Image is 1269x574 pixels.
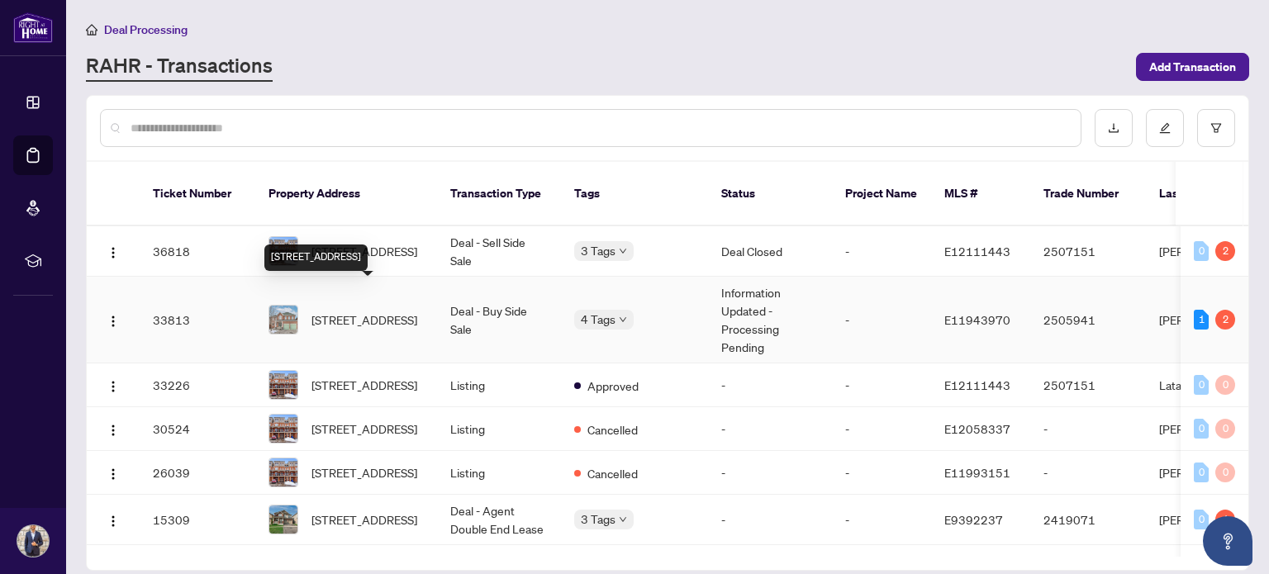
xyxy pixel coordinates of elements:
[587,420,638,439] span: Cancelled
[832,495,931,545] td: -
[1194,419,1209,439] div: 0
[311,510,417,529] span: [STREET_ADDRESS]
[140,277,255,363] td: 33813
[832,407,931,451] td: -
[1194,310,1209,330] div: 1
[107,380,120,393] img: Logo
[437,451,561,495] td: Listing
[708,226,832,277] td: Deal Closed
[708,451,832,495] td: -
[269,505,297,534] img: thumbnail-img
[561,162,708,226] th: Tags
[1194,241,1209,261] div: 0
[269,458,297,486] img: thumbnail-img
[1108,122,1119,134] span: download
[619,315,627,324] span: down
[1159,122,1171,134] span: edit
[708,495,832,545] td: -
[1030,495,1146,545] td: 2419071
[1215,375,1235,395] div: 0
[587,377,639,395] span: Approved
[1194,510,1209,529] div: 0
[269,306,297,334] img: thumbnail-img
[140,363,255,407] td: 33226
[140,226,255,277] td: 36818
[107,315,120,328] img: Logo
[311,420,417,438] span: [STREET_ADDRESS]
[944,377,1010,392] span: E12111443
[1215,510,1235,529] div: 1
[17,525,49,557] img: Profile Icon
[437,226,561,277] td: Deal - Sell Side Sale
[832,162,931,226] th: Project Name
[1210,122,1222,134] span: filter
[140,407,255,451] td: 30524
[581,241,615,260] span: 3 Tags
[13,12,53,43] img: logo
[437,495,561,545] td: Deal - Agent Double End Lease
[832,451,931,495] td: -
[269,371,297,399] img: thumbnail-img
[437,407,561,451] td: Listing
[311,311,417,329] span: [STREET_ADDRESS]
[107,467,120,481] img: Logo
[437,277,561,363] td: Deal - Buy Side Sale
[944,421,1010,436] span: E12058337
[107,246,120,259] img: Logo
[104,22,188,37] span: Deal Processing
[1197,109,1235,147] button: filter
[140,451,255,495] td: 26039
[100,459,126,486] button: Logo
[1149,54,1236,80] span: Add Transaction
[1215,310,1235,330] div: 2
[255,162,437,226] th: Property Address
[619,515,627,524] span: down
[1215,463,1235,482] div: 0
[708,363,832,407] td: -
[100,238,126,264] button: Logo
[944,512,1003,527] span: E9392237
[587,464,638,482] span: Cancelled
[581,310,615,329] span: 4 Tags
[107,515,120,528] img: Logo
[1030,407,1146,451] td: -
[1030,162,1146,226] th: Trade Number
[269,237,297,265] img: thumbnail-img
[1030,277,1146,363] td: 2505941
[1030,363,1146,407] td: 2507151
[1194,463,1209,482] div: 0
[1030,451,1146,495] td: -
[708,407,832,451] td: -
[1215,419,1235,439] div: 0
[107,424,120,437] img: Logo
[100,306,126,333] button: Logo
[1030,226,1146,277] td: 2507151
[1146,109,1184,147] button: edit
[86,24,97,36] span: home
[1203,516,1252,566] button: Open asap
[832,277,931,363] td: -
[100,372,126,398] button: Logo
[140,162,255,226] th: Ticket Number
[832,226,931,277] td: -
[86,52,273,82] a: RAHR - Transactions
[140,495,255,545] td: 15309
[832,363,931,407] td: -
[437,363,561,407] td: Listing
[311,376,417,394] span: [STREET_ADDRESS]
[1095,109,1133,147] button: download
[944,312,1010,327] span: E11943970
[581,510,615,529] span: 3 Tags
[619,247,627,255] span: down
[1194,375,1209,395] div: 0
[944,244,1010,259] span: E12111443
[1136,53,1249,81] button: Add Transaction
[1215,241,1235,261] div: 2
[100,415,126,442] button: Logo
[311,463,417,481] span: [STREET_ADDRESS]
[931,162,1030,226] th: MLS #
[264,244,368,271] div: [STREET_ADDRESS]
[269,415,297,443] img: thumbnail-img
[100,506,126,533] button: Logo
[944,465,1010,480] span: E11993151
